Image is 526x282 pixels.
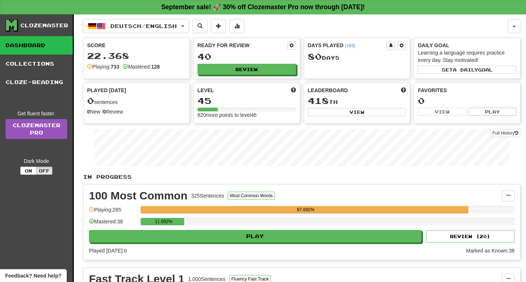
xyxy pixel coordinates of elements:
span: Deutsch / English [110,23,177,29]
span: Open feedback widget [5,272,61,279]
button: Deutsch/English [83,19,189,33]
button: Search sentences [193,19,207,33]
button: More stats [230,19,244,33]
button: Full History [490,129,520,137]
div: Mastered: [123,63,160,70]
div: 22.368 [87,51,186,60]
div: 325 Sentences [191,192,224,199]
div: Days Played [308,42,387,49]
span: 418 [308,95,329,106]
div: sentences [87,96,186,106]
div: Playing: [87,63,119,70]
div: Get fluent faster. [6,110,67,117]
span: 80 [308,51,322,62]
div: Day s [308,52,406,62]
button: View [418,108,466,116]
div: Ready for Review [197,42,287,49]
button: Play [468,108,516,116]
button: Review (20) [426,230,515,243]
strong: 0 [103,109,106,115]
span: This week in points, UTC [401,87,406,94]
div: New / Review [87,108,186,115]
span: a daily [453,67,478,72]
div: 40 [197,52,296,61]
strong: 733 [111,64,119,70]
strong: September sale! 🚀 30% off Clozemaster Pro now through [DATE]! [161,3,365,11]
div: Mastered: 38 [89,218,137,230]
span: Played [DATE] [87,87,126,94]
strong: 128 [151,64,159,70]
div: 0 [418,96,516,105]
div: Dark Mode [6,157,67,165]
button: Most Common Words [228,192,275,200]
button: Off [36,167,52,175]
div: 87.692% [143,206,468,213]
span: 0 [87,95,94,106]
strong: 0 [87,109,90,115]
button: On [20,167,37,175]
p: In Progress [83,173,520,181]
div: Clozemaster [20,22,68,29]
button: Review [197,64,296,75]
div: Playing: 285 [89,206,137,218]
a: ClozemasterPro [6,119,67,139]
div: Score [87,42,186,49]
button: View [308,108,406,116]
span: Score more points to level up [291,87,296,94]
div: th [308,96,406,106]
button: Seta dailygoal [418,66,516,74]
span: Played [DATE]: 0 [89,248,127,254]
button: Play [89,230,422,243]
span: Leaderboard [308,87,348,94]
div: 45 [197,96,296,105]
div: Learning a language requires practice every day. Stay motivated! [418,49,516,64]
div: Daily Goal [418,42,516,49]
div: 820 more points to level 46 [197,111,296,119]
a: (+03) [345,43,355,48]
div: Marked as Known: 38 [466,247,515,254]
span: Level [197,87,214,94]
div: Favorites [418,87,516,94]
div: 100 Most Common [89,190,188,201]
button: Add sentence to collection [211,19,226,33]
div: 11.692% [143,218,184,225]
